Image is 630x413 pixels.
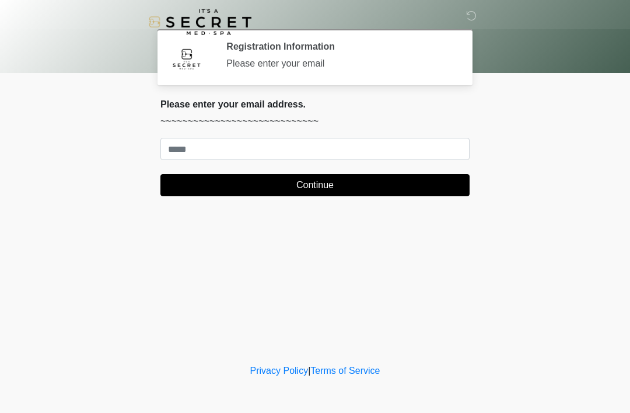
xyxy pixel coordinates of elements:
[308,366,310,376] a: |
[160,174,470,196] button: Continue
[160,99,470,110] h2: Please enter your email address.
[226,57,452,71] div: Please enter your email
[310,366,380,376] a: Terms of Service
[160,114,470,129] p: ~~~~~~~~~~~~~~~~~~~~~~~~~~~~~
[226,41,452,52] h2: Registration Information
[169,41,204,76] img: Agent Avatar
[149,9,251,35] img: It's A Secret Med Spa Logo
[250,366,309,376] a: Privacy Policy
